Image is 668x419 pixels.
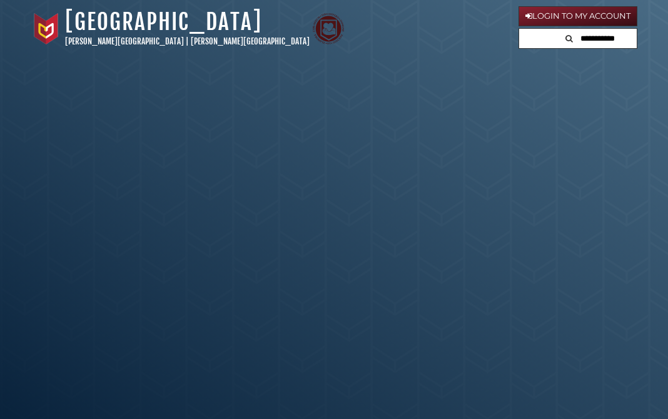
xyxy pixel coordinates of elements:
i: Search [565,34,573,43]
img: Calvin University [31,13,62,44]
a: [GEOGRAPHIC_DATA] [65,8,262,36]
span: | [186,36,189,46]
button: Search [562,29,577,46]
a: [PERSON_NAME][GEOGRAPHIC_DATA] [65,36,184,46]
a: [PERSON_NAME][GEOGRAPHIC_DATA] [191,36,310,46]
a: Login to My Account [519,6,637,26]
img: Calvin Theological Seminary [313,13,344,44]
